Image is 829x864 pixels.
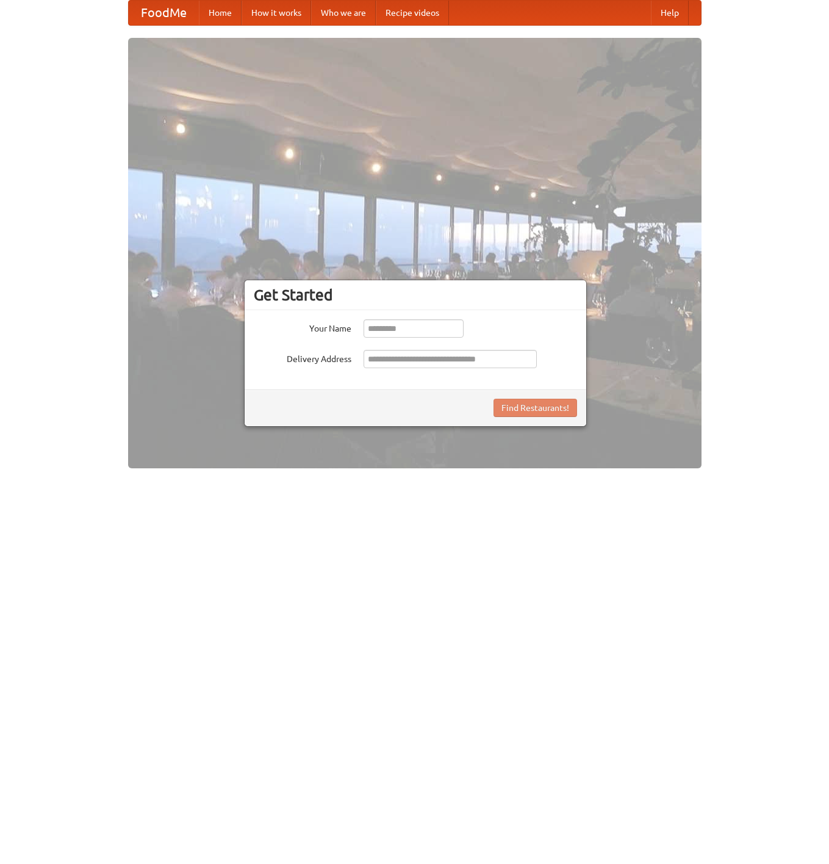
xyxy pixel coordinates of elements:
[651,1,689,25] a: Help
[311,1,376,25] a: Who we are
[376,1,449,25] a: Recipe videos
[493,399,577,417] button: Find Restaurants!
[254,286,577,304] h3: Get Started
[242,1,311,25] a: How it works
[129,1,199,25] a: FoodMe
[254,319,351,335] label: Your Name
[199,1,242,25] a: Home
[254,350,351,365] label: Delivery Address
